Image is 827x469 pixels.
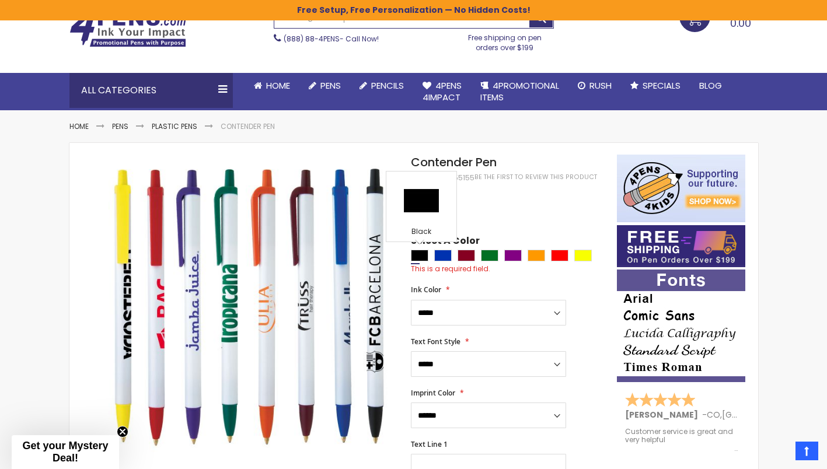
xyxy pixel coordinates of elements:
[434,250,452,261] div: Blue
[504,250,522,261] div: Purple
[389,227,453,239] div: Black
[730,16,751,30] span: 0.00
[411,235,480,250] span: Select A Color
[266,79,290,92] span: Home
[474,173,597,181] a: Be the first to review this product
[69,10,186,47] img: 4Pens Custom Pens and Promotional Products
[707,409,720,421] span: CO
[456,29,554,52] div: Free shipping on pen orders over $199
[617,155,745,222] img: 4pens 4 kids
[12,435,119,469] div: Get your Mystery Deal!Close teaser
[411,285,441,295] span: Ink Color
[568,73,621,99] a: Rush
[411,250,428,261] div: Black
[221,122,275,131] li: Contender Pen
[643,79,681,92] span: Specials
[320,79,341,92] span: Pens
[480,79,559,103] span: 4PROMOTIONAL ITEMS
[795,442,818,460] a: Top
[589,79,612,92] span: Rush
[152,121,197,131] a: Plastic Pens
[690,73,731,99] a: Blog
[22,440,108,464] span: Get your Mystery Deal!
[574,250,592,261] div: Yellow
[69,73,233,108] div: All Categories
[411,337,460,346] span: Text Font Style
[625,428,738,453] div: Customer service is great and very helpful
[411,439,448,449] span: Text Line 1
[92,153,395,456] img: Contender Pen
[245,73,299,99] a: Home
[69,121,89,131] a: Home
[284,34,340,44] a: (888) 88-4PENS
[413,73,471,111] a: 4Pens4impact
[702,409,808,421] span: - ,
[350,73,413,99] a: Pencils
[112,121,128,131] a: Pens
[117,426,128,437] button: Close teaser
[528,250,545,261] div: Orange
[411,154,497,170] span: Contender Pen
[617,225,745,267] img: Free shipping on orders over $199
[458,250,475,261] div: Burgundy
[625,409,702,421] span: [PERSON_NAME]
[699,79,722,92] span: Blog
[423,79,462,103] span: 4Pens 4impact
[411,264,605,274] div: This is a required field.
[481,250,498,261] div: Green
[722,409,808,421] span: [GEOGRAPHIC_DATA]
[621,73,690,99] a: Specials
[551,250,568,261] div: Red
[371,79,404,92] span: Pencils
[471,73,568,111] a: 4PROMOTIONALITEMS
[299,73,350,99] a: Pens
[284,34,379,44] span: - Call Now!
[617,269,745,382] img: font-personalization-examples
[411,388,455,398] span: Imprint Color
